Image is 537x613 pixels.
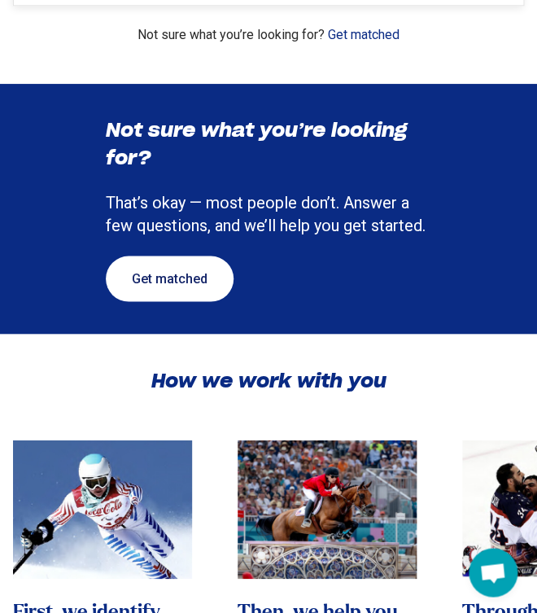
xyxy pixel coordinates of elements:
p: Not sure what you’re looking for? [13,25,524,45]
h3: Not sure what you’re looking for? [106,116,431,171]
p: That’s okay — most people don’t. Answer a few questions, and we’ll help you get started. [106,190,431,236]
a: Get matched [106,256,234,301]
div: Open chat [469,548,517,597]
a: Get matched [328,27,399,42]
